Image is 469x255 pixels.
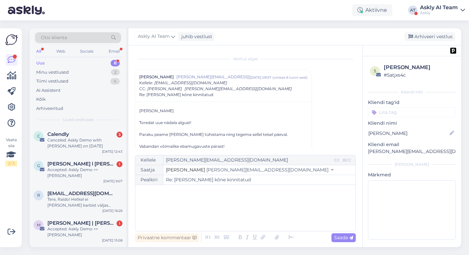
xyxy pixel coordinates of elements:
[368,171,456,178] p: Märkmed
[273,75,307,80] div: ( umbes 6 tunni eest )
[47,196,122,208] div: Tere, Raido! Hetkel ei [PERSON_NAME] karbist väljas geneerilist API-t ega webhooki, mis võimaldak...
[368,148,456,155] p: [PERSON_NAME][EMAIL_ADDRESS][DOMAIN_NAME]
[404,32,455,41] div: Arhiveeri vestlus
[147,86,182,91] span: [PERSON_NAME]
[102,238,122,243] div: [DATE] 15:08
[420,5,458,10] div: Askly AI Team
[35,47,42,56] div: All
[37,193,40,198] span: r
[103,179,122,184] div: [DATE] 9:07
[206,167,328,173] span: [PERSON_NAME][EMAIL_ADDRESS][DOMAIN_NAME]
[79,47,95,56] div: Socials
[139,120,307,126] div: Toredat uue nädala algust!
[135,233,199,242] div: Privaatne kommentaar
[450,48,456,54] img: pd
[117,161,122,167] div: 1
[135,155,163,165] div: Kellele
[176,74,250,80] span: [PERSON_NAME][EMAIL_ADDRESS][DOMAIN_NAME]
[102,149,122,154] div: [DATE] 12:43
[368,99,456,106] p: Kliendi tag'id
[139,80,153,85] span: Kellele :
[166,167,205,173] span: [PERSON_NAME]
[47,226,122,238] div: Accepted: Askly Demo <> [PERSON_NAME]
[37,222,40,227] span: M
[185,86,292,91] span: [PERSON_NAME][EMAIL_ADDRESS][DOMAIN_NAME]
[408,6,417,15] div: AT
[139,143,307,149] div: Vabandan võimalike ebamugavuste pärast!
[36,87,61,94] div: AI Assistent
[36,69,69,76] div: Minu vestlused
[374,68,376,73] span: 5
[384,71,454,79] div: # 5atjxs4c
[107,47,121,56] div: Email
[368,141,456,148] p: Kliendi email
[41,34,67,41] span: Otsi kliente
[333,157,341,163] div: CC
[135,175,163,185] div: Pealkiri
[368,120,456,127] p: Kliendi nimi
[5,161,17,166] div: 2 / 3
[166,166,333,173] button: [PERSON_NAME] [PERSON_NAME][EMAIL_ADDRESS][DOMAIN_NAME]
[154,80,227,85] span: [EMAIL_ADDRESS][DOMAIN_NAME]
[368,89,456,95] div: Kliendi info
[368,162,456,167] div: [PERSON_NAME]
[138,33,170,40] span: Askly AI Team
[341,157,353,163] div: BCC
[368,130,448,137] input: Lisa nimi
[47,137,122,149] div: Canceled: Askly Demo with [PERSON_NAME] on [DATE]
[163,175,355,185] input: Write subject here...
[179,33,212,40] div: juhib vestlust
[352,4,392,16] div: Aktiivne
[36,78,68,85] div: Tiimi vestlused
[250,75,271,80] div: [DATE] 09:57
[55,47,66,56] div: Web
[37,163,40,168] span: G
[47,220,116,226] span: Marit Raudsik | ROHE AUTO
[110,78,120,85] div: 4
[334,235,353,241] span: Saada
[117,220,122,226] div: 1
[36,96,46,103] div: Kõik
[47,167,122,179] div: Accepted: Askly Demo <> [PERSON_NAME]
[139,132,307,138] div: Paraku peame [PERSON_NAME] tühistama ning tegema sellel teisel päeval.
[139,92,213,98] span: Re: [PERSON_NAME] kõne kinnitatud
[47,131,69,137] span: Calendly
[5,137,17,166] div: Vaata siia
[111,60,120,66] div: 6
[37,134,40,139] span: C
[420,5,465,15] a: Askly AI TeamAskly
[420,10,458,15] div: Askly
[102,208,122,213] div: [DATE] 16:26
[47,191,116,196] span: raido@limegrow.com
[384,64,454,71] div: [PERSON_NAME]
[368,107,456,117] input: Lisa tag
[135,165,163,175] div: Saatja
[63,117,93,123] span: Uued vestlused
[117,132,122,138] div: 3
[47,161,116,167] span: Gert Rohtla l ROHE AUTO
[111,69,120,76] div: 2
[5,34,18,46] img: Askly Logo
[163,155,333,165] input: Recepient...
[139,86,146,91] span: CC :
[139,74,174,80] span: [PERSON_NAME]
[36,60,45,66] div: Uus
[135,56,356,62] div: Vestlus algas
[36,105,63,112] div: Arhiveeritud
